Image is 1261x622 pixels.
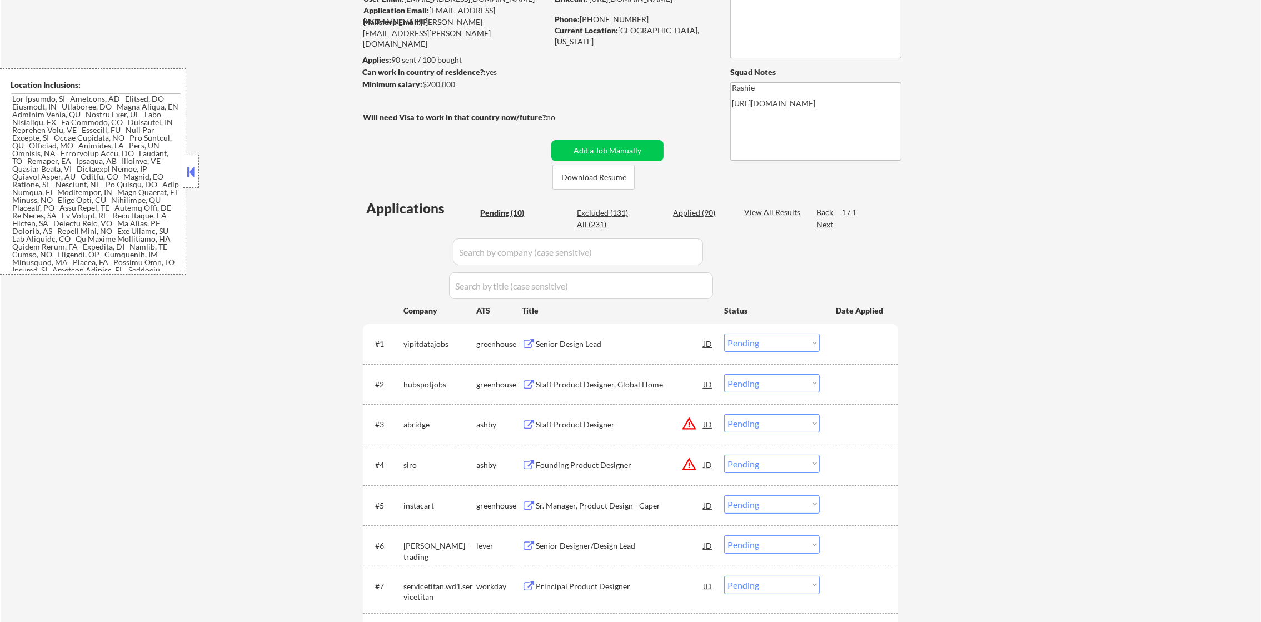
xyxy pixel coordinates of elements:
[816,207,834,218] div: Back
[476,500,522,511] div: greenhouse
[681,416,697,431] button: warning_amber
[702,576,714,596] div: JD
[403,379,476,390] div: hubspotjobs
[536,460,704,471] div: Founding Product Designer
[362,67,544,78] div: yes
[363,5,547,27] div: [EMAIL_ADDRESS][DOMAIN_NAME]
[476,419,522,430] div: ashby
[403,419,476,430] div: abridge
[536,419,704,430] div: Staff Product Designer
[453,238,703,265] input: Search by company (case sensitive)
[555,25,712,47] div: [GEOGRAPHIC_DATA], [US_STATE]
[403,540,476,562] div: [PERSON_NAME]-trading
[362,54,547,66] div: 90 sent / 100 bought
[551,140,664,161] button: Add a Job Manually
[724,300,820,320] div: Status
[476,581,522,592] div: workday
[476,540,522,551] div: lever
[476,379,522,390] div: greenhouse
[702,374,714,394] div: JD
[536,581,704,592] div: Principal Product Designer
[536,379,704,390] div: Staff Product Designer, Global Home
[536,540,704,551] div: Senior Designer/Design Lead
[702,495,714,515] div: JD
[363,112,548,122] strong: Will need Visa to work in that country now/future?:
[522,305,714,316] div: Title
[375,460,395,471] div: #4
[403,339,476,350] div: yipitdatajobs
[476,339,522,350] div: greenhouse
[403,460,476,471] div: siro
[702,455,714,475] div: JD
[476,305,522,316] div: ATS
[366,202,476,215] div: Applications
[362,79,547,90] div: $200,000
[362,67,486,77] strong: Can work in country of residence?:
[375,540,395,551] div: #6
[546,112,578,123] div: no
[536,500,704,511] div: Sr. Manager, Product Design - Caper
[555,14,580,24] strong: Phone:
[577,207,632,218] div: Excluded (131)
[363,6,429,15] strong: Application Email:
[552,165,635,190] button: Download Resume
[363,17,547,49] div: [PERSON_NAME][EMAIL_ADDRESS][PERSON_NAME][DOMAIN_NAME]
[362,79,422,89] strong: Minimum salary:
[403,581,476,603] div: servicetitan.wd1.servicetitan
[673,207,729,218] div: Applied (90)
[536,339,704,350] div: Senior Design Lead
[841,207,867,218] div: 1 / 1
[375,339,395,350] div: #1
[577,219,632,230] div: All (231)
[555,14,712,25] div: [PHONE_NUMBER]
[836,305,885,316] div: Date Applied
[375,419,395,430] div: #3
[555,26,618,35] strong: Current Location:
[681,456,697,472] button: warning_amber
[403,305,476,316] div: Company
[375,581,395,592] div: #7
[11,79,182,91] div: Location Inclusions:
[476,460,522,471] div: ashby
[730,67,901,78] div: Squad Notes
[744,207,804,218] div: View All Results
[362,55,391,64] strong: Applies:
[816,219,834,230] div: Next
[702,535,714,555] div: JD
[375,379,395,390] div: #2
[403,500,476,511] div: instacart
[449,272,713,299] input: Search by title (case sensitive)
[480,207,536,218] div: Pending (10)
[702,334,714,354] div: JD
[702,414,714,434] div: JD
[363,17,421,27] strong: Mailslurp Email:
[375,500,395,511] div: #5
